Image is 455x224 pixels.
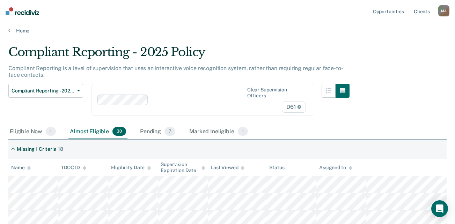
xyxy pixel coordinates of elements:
[11,165,31,171] div: Name
[269,165,284,171] div: Status
[61,165,86,171] div: TDOC ID
[238,127,248,136] span: 1
[46,127,56,136] span: 1
[58,146,63,152] div: 18
[12,88,74,94] span: Compliant Reporting - 2025 Policy
[164,127,175,136] span: 7
[438,5,449,16] button: MA
[161,162,205,173] div: Supervision Expiration Date
[6,7,39,15] img: Recidiviz
[211,165,244,171] div: Last Viewed
[282,102,306,113] span: D61
[112,127,126,136] span: 30
[319,165,352,171] div: Assigned to
[247,87,304,99] div: Clear supervision officers
[8,28,447,34] a: Home
[139,124,177,140] div: Pending7
[8,45,350,65] div: Compliant Reporting - 2025 Policy
[8,143,66,155] div: Missing 1 Criteria18
[8,65,343,78] p: Compliant Reporting is a level of supervision that uses an interactive voice recognition system, ...
[431,200,448,217] div: Open Intercom Messenger
[68,124,127,140] div: Almost Eligible30
[8,84,83,98] button: Compliant Reporting - 2025 Policy
[8,124,57,140] div: Eligible Now1
[438,5,449,16] div: M A
[188,124,249,140] div: Marked Ineligible1
[111,165,151,171] div: Eligibility Date
[17,146,56,152] div: Missing 1 Criteria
